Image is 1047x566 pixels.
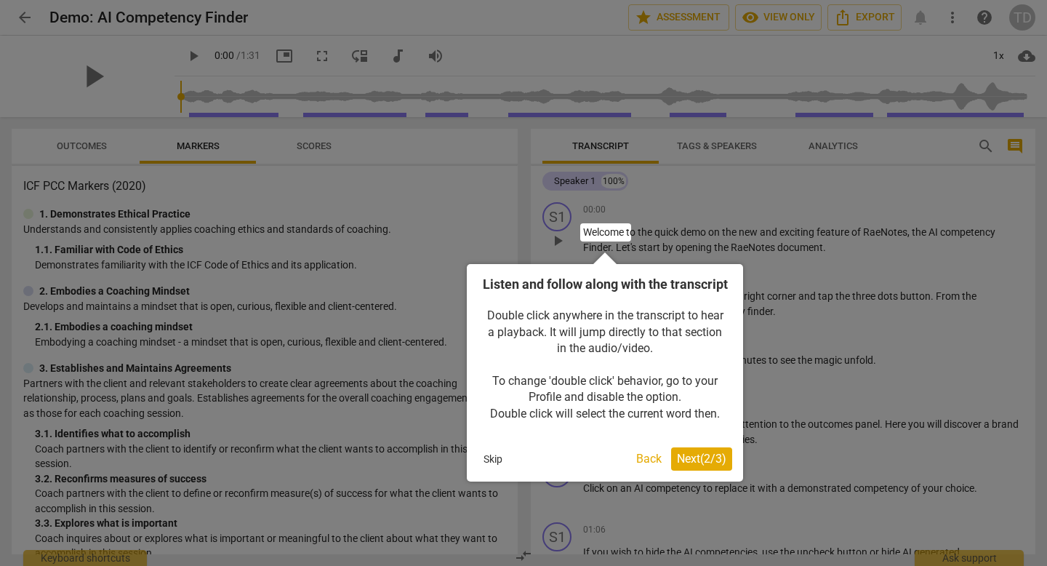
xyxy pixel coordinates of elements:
span: Next ( 2 / 3 ) [677,452,726,466]
button: Skip [478,448,508,470]
h4: Listen and follow along with the transcript [478,275,732,293]
div: Double click anywhere in the transcript to hear a playback. It will jump directly to that section... [478,293,732,437]
button: Next [671,447,732,471]
button: Back [630,447,667,471]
